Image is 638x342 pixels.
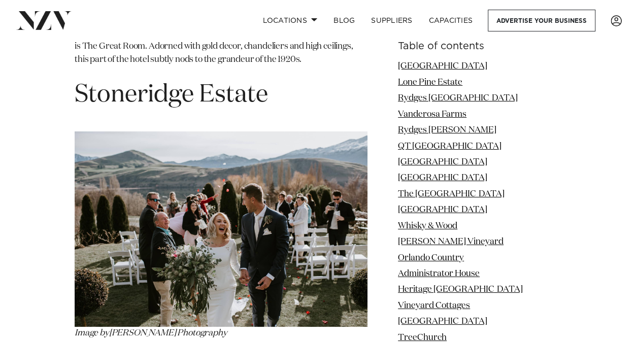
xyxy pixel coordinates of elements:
a: [GEOGRAPHIC_DATA] [398,62,487,71]
a: Orlando Country [398,253,464,262]
a: [PERSON_NAME] Vineyard [398,237,503,246]
a: Rydges [PERSON_NAME] [398,126,496,134]
a: SUPPLIERS [363,10,420,31]
a: Administrator House [398,269,480,278]
h6: Table of contents [398,41,563,52]
a: [GEOGRAPHIC_DATA] [398,158,487,166]
a: Rydges [GEOGRAPHIC_DATA] [398,94,518,102]
a: [GEOGRAPHIC_DATA] [398,206,487,214]
span: Stoneridge Estate [75,83,268,107]
a: Heritage [GEOGRAPHIC_DATA] [398,285,523,294]
img: nzv-logo.png [16,11,72,29]
a: [GEOGRAPHIC_DATA] [398,174,487,182]
a: QT [GEOGRAPHIC_DATA] [398,142,501,150]
a: Vineyard Cottages [398,301,470,310]
a: Vanderosa Farms [398,110,466,118]
a: Whisky & Wood [398,221,457,230]
em: Image by [75,329,227,337]
a: TreeChurch [398,333,447,341]
a: BLOG [325,10,363,31]
span: [PERSON_NAME] Photography [109,329,227,337]
a: The [GEOGRAPHIC_DATA] [398,190,505,198]
a: Lone Pine Estate [398,78,462,86]
a: Advertise your business [488,10,595,31]
a: [GEOGRAPHIC_DATA] [398,317,487,326]
a: Capacities [421,10,481,31]
a: Locations [254,10,325,31]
